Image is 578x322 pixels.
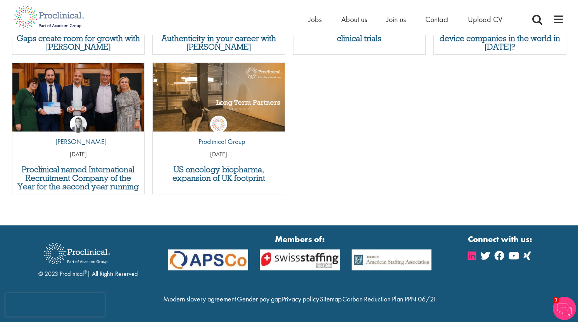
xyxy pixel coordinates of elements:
strong: Members of: [168,233,432,245]
p: Proclinical Group [193,137,245,147]
a: Jobs [309,14,322,24]
p: [DATE] [12,150,145,159]
a: Contact [425,14,449,24]
img: Hannah Burke [70,116,87,133]
iframe: reCAPTCHA [5,293,105,317]
a: US oncology biopharma, expansion of UK footprint [157,165,281,182]
img: Chatbot [553,297,576,320]
strong: Connect with us: [468,233,534,245]
img: Proclinical receives APSCo International Recruitment Company of the Year award [12,63,145,132]
div: © 2023 Proclinical | All Rights Reserved [38,237,138,279]
img: APSCo [346,249,438,271]
img: APSCo [162,249,254,271]
a: Hannah Burke [PERSON_NAME] [50,116,107,151]
img: US oncology biopharma, expansion of UK footprint |Proclinical case study [153,63,285,138]
p: [PERSON_NAME] [50,137,107,147]
a: Proclinical named International Recruitment Company of the Year for the second year running [16,165,141,191]
a: Global Growth Partners Series: Gaps create room for growth with [PERSON_NAME] [16,26,141,51]
a: Proclinical Group Proclinical Group [193,116,245,151]
a: Upload CV [468,14,502,24]
a: Sitemap [320,294,342,303]
a: Who are the top 10 medical device companies in the world in [DATE]? [438,26,562,51]
a: Link to a post [153,63,285,132]
a: Join us [386,14,406,24]
a: Privacy policy [282,294,319,303]
sup: ® [84,269,87,275]
p: [DATE] [153,150,285,159]
a: Carbon Reduction Plan PPN 06/21 [342,294,437,303]
a: Link to a post [12,63,145,132]
a: Modern slavery agreement [163,294,236,303]
img: APSCo [254,249,346,271]
a: Gender pay gap [237,294,281,303]
img: Proclinical Recruitment [38,237,116,270]
img: Proclinical Group [210,116,227,133]
a: About us [341,14,367,24]
a: Global Growth Partners Series: Authenticity in your career with [PERSON_NAME] [157,26,281,51]
span: 1 [553,297,559,303]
